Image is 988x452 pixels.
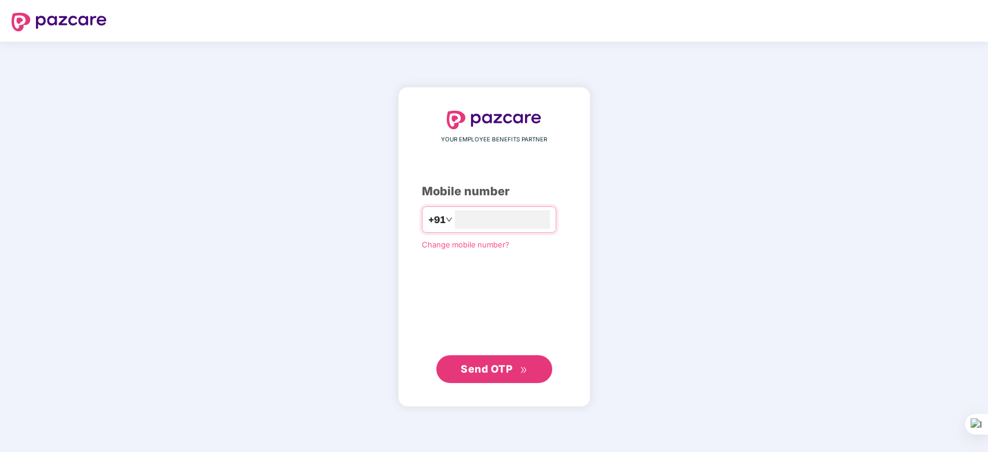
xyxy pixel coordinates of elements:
[422,240,509,249] a: Change mobile number?
[441,135,547,144] span: YOUR EMPLOYEE BENEFITS PARTNER
[12,13,107,31] img: logo
[428,213,446,227] span: +91
[520,366,527,374] span: double-right
[446,216,453,223] span: down
[422,183,567,201] div: Mobile number
[447,111,542,129] img: logo
[461,363,512,375] span: Send OTP
[436,355,552,383] button: Send OTPdouble-right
